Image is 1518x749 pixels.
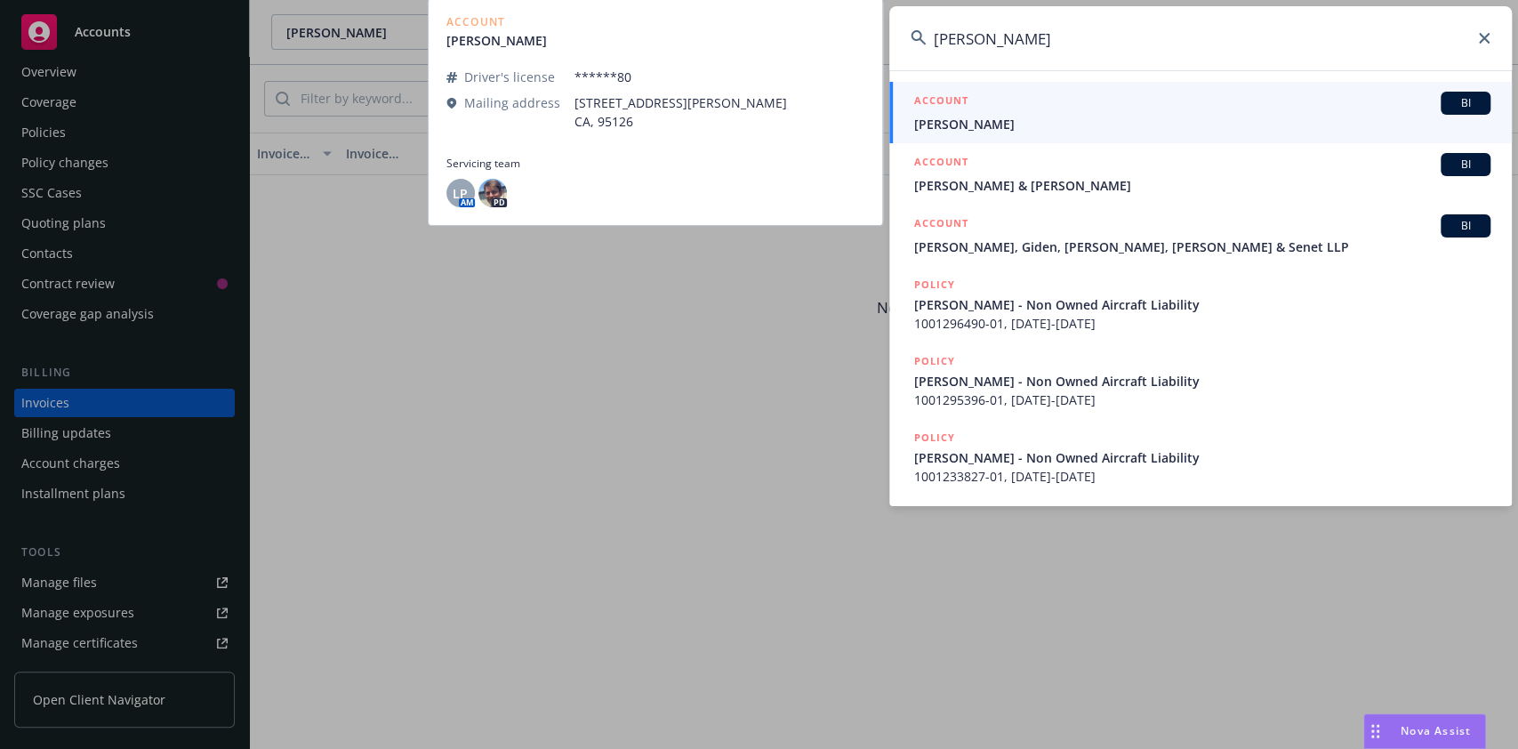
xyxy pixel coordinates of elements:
h5: ACCOUNT [914,214,968,236]
a: POLICY[PERSON_NAME] - Non Owned Aircraft Liability1001233827-01, [DATE]-[DATE] [889,419,1512,495]
span: [PERSON_NAME] [914,115,1490,133]
input: Search... [889,6,1512,70]
span: [PERSON_NAME] - Non Owned Aircraft Liability [914,372,1490,391]
span: 1001296490-01, [DATE]-[DATE] [914,314,1490,333]
a: ACCOUNTBI[PERSON_NAME] & [PERSON_NAME] [889,143,1512,205]
span: [PERSON_NAME] - Non Owned Aircraft Liability [914,448,1490,467]
div: Drag to move [1364,714,1386,748]
span: [PERSON_NAME], Giden, [PERSON_NAME], [PERSON_NAME] & Senet LLP [914,238,1490,256]
h5: POLICY [914,429,955,447]
span: BI [1448,157,1483,173]
span: Nova Assist [1401,723,1471,738]
span: BI [1448,95,1483,111]
span: [PERSON_NAME] - Non Owned Aircraft Liability [914,295,1490,314]
span: [PERSON_NAME] & [PERSON_NAME] [914,176,1490,195]
h5: ACCOUNT [914,92,968,113]
span: BI [1448,218,1483,234]
h5: POLICY [914,352,955,370]
a: POLICY[PERSON_NAME] - Non Owned Aircraft Liability1001296490-01, [DATE]-[DATE] [889,266,1512,342]
a: POLICY[PERSON_NAME] - Non Owned Aircraft Liability1001295396-01, [DATE]-[DATE] [889,342,1512,419]
span: 1001233827-01, [DATE]-[DATE] [914,467,1490,486]
span: 1001295396-01, [DATE]-[DATE] [914,391,1490,409]
button: Nova Assist [1363,713,1486,749]
h5: ACCOUNT [914,153,968,174]
a: ACCOUNTBI[PERSON_NAME], Giden, [PERSON_NAME], [PERSON_NAME] & Senet LLP [889,205,1512,266]
a: ACCOUNTBI[PERSON_NAME] [889,82,1512,143]
h5: POLICY [914,276,955,294]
